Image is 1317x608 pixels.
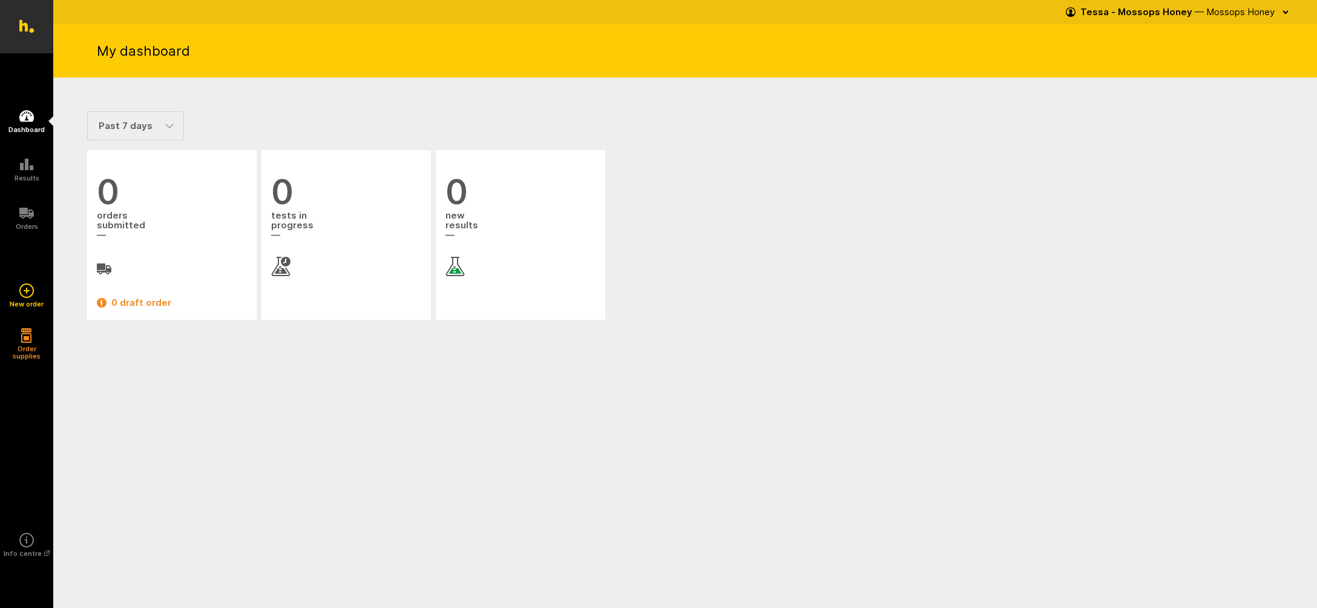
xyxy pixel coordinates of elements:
[16,223,38,230] h5: Orders
[97,174,247,210] span: 0
[4,550,50,557] h5: Info centre
[8,126,45,133] h5: Dashboard
[1080,6,1192,18] strong: Tessa - Mossops Honey
[271,174,421,210] span: 0
[1195,6,1275,18] span: — Mossops Honey
[445,174,596,210] span: 0
[97,296,247,310] a: 0 draft order
[445,210,596,242] span: new results
[271,210,421,242] span: tests in progress
[8,345,45,360] h5: Order supplies
[97,210,247,242] span: orders submitted
[15,174,39,182] h5: Results
[97,174,247,276] a: 0 orderssubmitted
[10,300,44,308] h5: New order
[97,42,190,60] h1: My dashboard
[271,174,421,276] a: 0 tests inprogress
[1066,2,1293,22] button: Tessa - Mossops Honey — Mossops Honey
[445,174,596,276] a: 0 newresults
